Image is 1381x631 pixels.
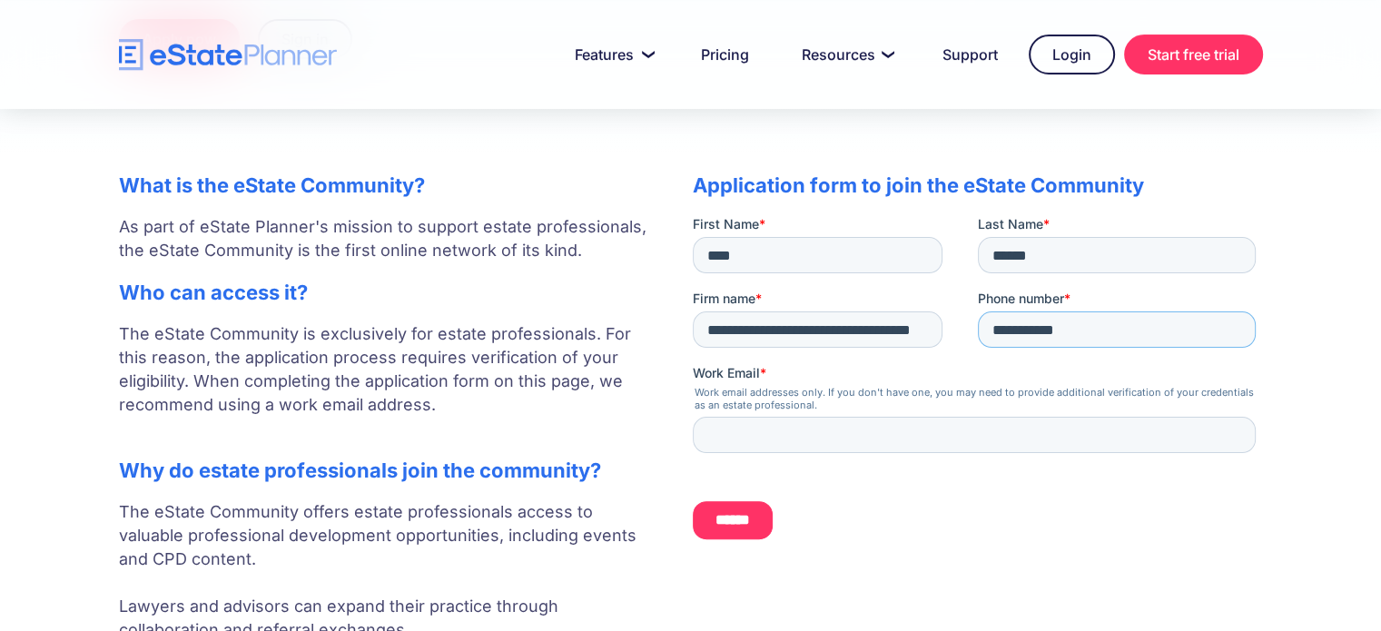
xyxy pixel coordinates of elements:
[780,36,912,73] a: Resources
[679,36,771,73] a: Pricing
[119,281,656,304] h2: Who can access it?
[1124,35,1263,74] a: Start free trial
[119,173,656,197] h2: What is the eState Community?
[693,215,1263,552] iframe: Form 0
[553,36,670,73] a: Features
[119,215,656,262] p: As part of eState Planner's mission to support estate professionals, the eState Community is the ...
[921,36,1020,73] a: Support
[119,322,656,440] p: The eState Community is exclusively for estate professionals. For this reason, the application pr...
[119,458,656,482] h2: Why do estate professionals join the community?
[1029,35,1115,74] a: Login
[119,39,337,71] a: home
[693,173,1263,197] h2: Application form to join the eState Community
